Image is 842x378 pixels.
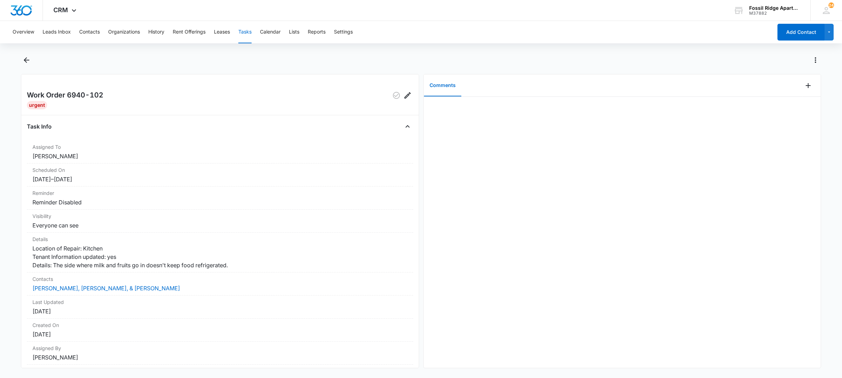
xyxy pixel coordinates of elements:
[777,24,825,41] button: Add Contact
[108,21,140,43] button: Organizations
[32,285,180,292] a: [PERSON_NAME], [PERSON_NAME], & [PERSON_NAME]
[334,21,353,43] button: Settings
[27,140,413,163] div: Assigned To[PERSON_NAME]
[402,90,413,101] button: Edit
[32,235,407,243] dt: Details
[749,11,800,16] div: account id
[27,90,103,101] h2: Work Order 6940-102
[32,198,407,206] dd: Reminder Disabled
[27,122,52,131] h4: Task Info
[32,221,407,230] dd: Everyone can see
[27,187,413,210] div: ReminderReminder Disabled
[27,233,413,272] div: DetailsLocation of Repair: Kitchen Tenant Information updated: yes Details: The side where milk a...
[32,275,407,283] dt: Contacts
[32,321,407,329] dt: Created On
[424,75,461,96] button: Comments
[27,272,413,296] div: Contacts[PERSON_NAME], [PERSON_NAME], & [PERSON_NAME]
[27,210,413,233] div: VisibilityEveryone can see
[32,307,407,315] dd: [DATE]
[32,212,407,220] dt: Visibility
[27,163,413,187] div: Scheduled On[DATE]–[DATE]
[27,319,413,342] div: Created On[DATE]
[43,21,71,43] button: Leads Inbox
[27,101,47,109] div: Urgent
[148,21,164,43] button: History
[32,143,407,151] dt: Assigned To
[32,344,407,352] dt: Assigned By
[749,5,800,11] div: account name
[32,353,407,362] dd: [PERSON_NAME]
[260,21,281,43] button: Calendar
[308,21,326,43] button: Reports
[53,6,68,14] span: CRM
[27,342,413,365] div: Assigned By[PERSON_NAME]
[32,166,407,174] dt: Scheduled On
[402,121,413,132] button: Close
[828,2,834,8] div: notifications count
[21,54,32,66] button: Back
[828,2,834,8] span: 24
[173,21,206,43] button: Rent Offerings
[32,189,407,197] dt: Reminder
[13,21,34,43] button: Overview
[810,54,821,66] button: Actions
[238,21,252,43] button: Tasks
[214,21,230,43] button: Leases
[32,330,407,339] dd: [DATE]
[32,175,407,183] dd: [DATE] – [DATE]
[27,296,413,319] div: Last Updated[DATE]
[32,152,407,160] dd: [PERSON_NAME]
[803,80,814,91] button: Add Comment
[79,21,100,43] button: Contacts
[32,298,407,306] dt: Last Updated
[32,244,407,269] dd: Location of Repair: Kitchen Tenant Information updated: yes Details: The side where milk and frui...
[289,21,299,43] button: Lists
